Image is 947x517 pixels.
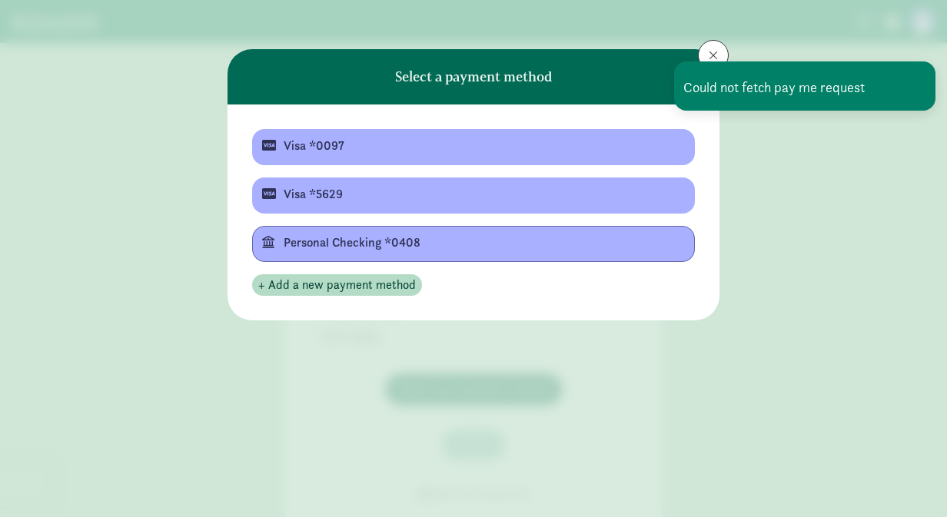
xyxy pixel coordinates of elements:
[395,69,552,85] h6: Select a payment method
[252,226,695,262] button: Personal Checking *0408
[258,276,416,294] span: + Add a new payment method
[284,234,660,252] div: Personal Checking *0408
[284,185,660,204] div: Visa *5629
[252,177,695,214] button: Visa *5629
[674,61,935,111] div: Could not fetch pay me request
[252,274,422,296] button: + Add a new payment method
[284,137,660,155] div: Visa *0097
[252,129,695,165] button: Visa *0097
